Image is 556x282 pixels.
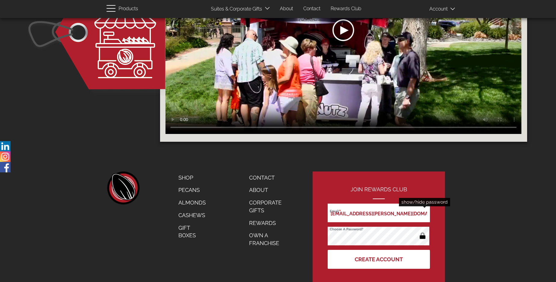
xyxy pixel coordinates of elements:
[328,204,430,222] input: Email
[399,198,450,206] div: show/hide password
[328,250,430,269] button: Create Account
[174,184,210,196] a: Pecans
[275,3,298,15] a: About
[174,209,210,222] a: Cashews
[299,3,325,15] a: Contact
[245,171,293,184] a: Contact
[119,5,138,13] span: Products
[174,171,210,184] a: Shop
[245,196,293,217] a: Corporate Gifts
[245,229,293,249] a: Own a Franchise
[206,3,264,15] a: Suites & Corporate Gifts
[245,184,293,196] a: About
[107,171,140,205] a: home
[328,186,430,199] h2: Join Rewards Club
[245,217,293,229] a: Rewards
[326,3,366,15] a: Rewards Club
[174,222,210,242] a: Gift Boxes
[174,196,210,209] a: Almonds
